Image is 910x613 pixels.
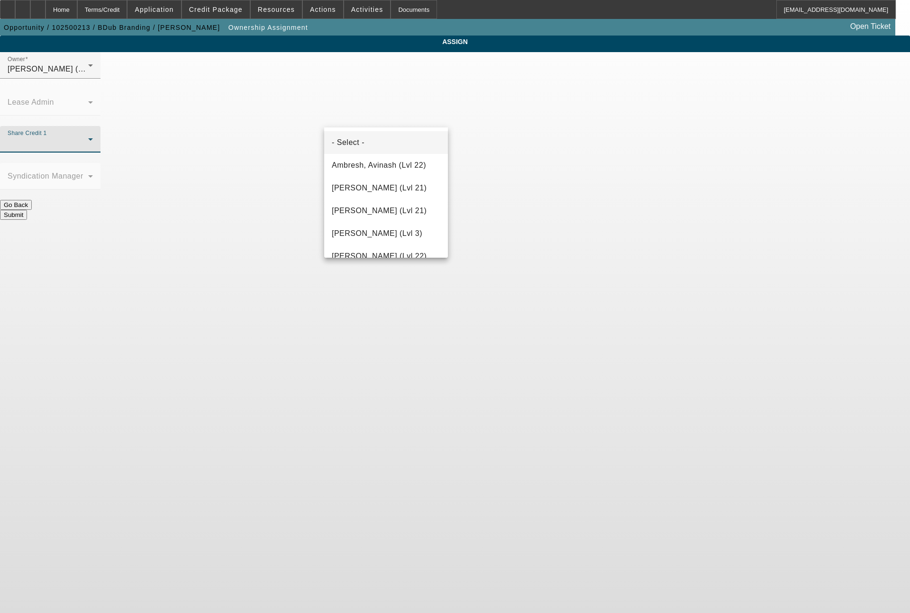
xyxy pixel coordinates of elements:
span: Ambresh, Avinash (Lvl 22) [332,160,426,171]
span: [PERSON_NAME] (Lvl 21) [332,205,427,216]
span: [PERSON_NAME] (Lvl 21) [332,182,427,194]
span: - Select - [332,137,364,148]
span: [PERSON_NAME] (Lvl 22) [332,251,427,262]
span: [PERSON_NAME] (Lvl 3) [332,228,422,239]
